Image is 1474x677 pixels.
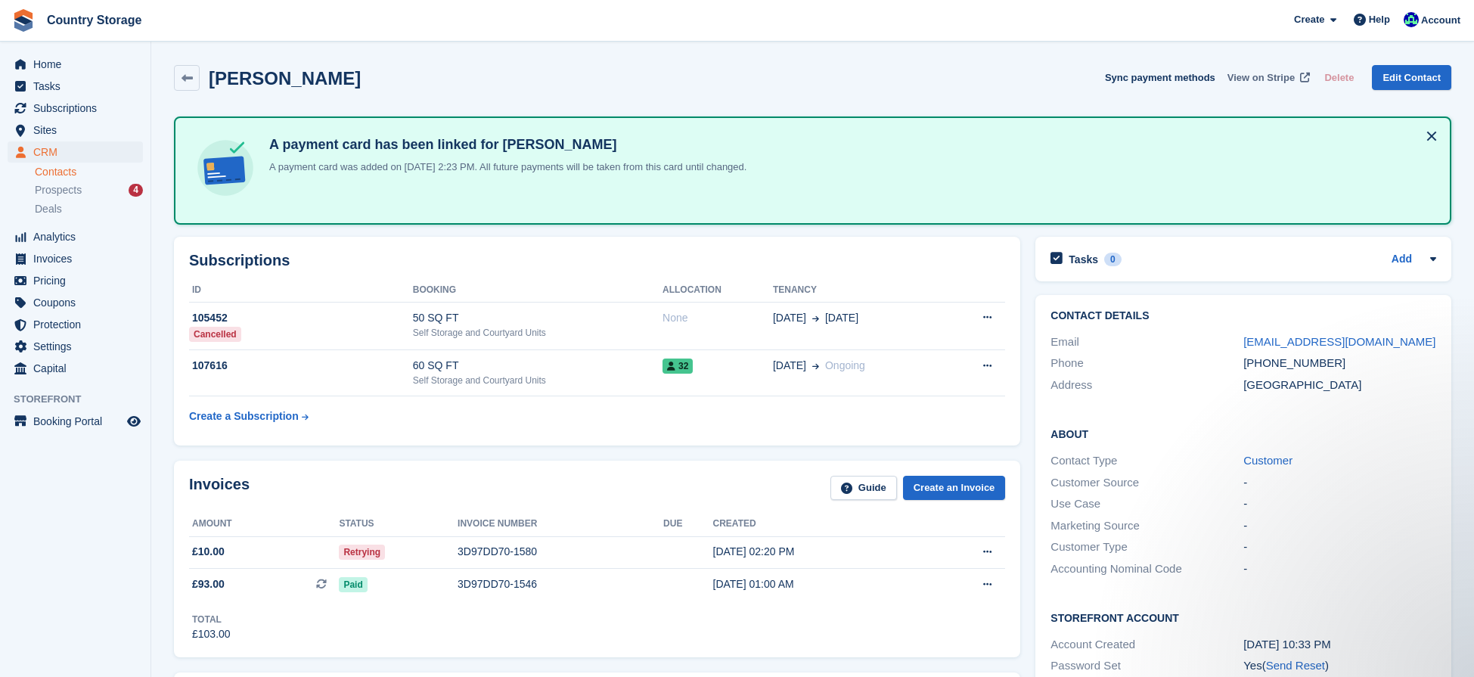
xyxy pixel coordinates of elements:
[339,512,458,536] th: Status
[1050,517,1243,535] div: Marketing Source
[263,136,746,154] h4: A payment card has been linked for [PERSON_NAME]
[8,292,143,313] a: menu
[458,576,663,592] div: 3D97DD70-1546
[663,278,773,303] th: Allocation
[192,576,225,592] span: £93.00
[1243,335,1435,348] a: [EMAIL_ADDRESS][DOMAIN_NAME]
[8,336,143,357] a: menu
[12,9,35,32] img: stora-icon-8386f47178a22dfd0bd8f6a31ec36ba5ce8667c1dd55bd0f319d3a0aa187defe.svg
[1105,65,1215,90] button: Sync payment methods
[1050,610,1436,625] h2: Storefront Account
[33,270,124,291] span: Pricing
[1404,12,1419,27] img: Alison Dalnas
[1266,659,1325,672] a: Send Reset
[189,512,339,536] th: Amount
[8,141,143,163] a: menu
[189,278,413,303] th: ID
[1243,539,1436,556] div: -
[1050,495,1243,513] div: Use Case
[1372,65,1451,90] a: Edit Contact
[33,358,124,379] span: Capital
[458,512,663,536] th: Invoice number
[1050,377,1243,394] div: Address
[194,136,257,200] img: card-linked-ebf98d0992dc2aeb22e95c0e3c79077019eb2392cfd83c6a337811c24bc77127.svg
[33,314,124,335] span: Protection
[33,411,124,432] span: Booking Portal
[8,98,143,119] a: menu
[129,184,143,197] div: 4
[458,544,663,560] div: 3D97DD70-1580
[8,358,143,379] a: menu
[8,120,143,141] a: menu
[413,326,663,340] div: Self Storage and Courtyard Units
[1050,561,1243,578] div: Accounting Nominal Code
[1421,13,1460,28] span: Account
[8,54,143,75] a: menu
[209,68,361,89] h2: [PERSON_NAME]
[773,358,806,374] span: [DATE]
[35,165,143,179] a: Contacts
[773,278,946,303] th: Tenancy
[8,76,143,97] a: menu
[1050,310,1436,322] h2: Contact Details
[1221,65,1313,90] a: View on Stripe
[830,476,897,501] a: Guide
[41,8,147,33] a: Country Storage
[339,577,367,592] span: Paid
[413,374,663,387] div: Self Storage and Courtyard Units
[1050,334,1243,351] div: Email
[189,310,413,326] div: 105452
[33,336,124,357] span: Settings
[713,512,924,536] th: Created
[33,120,124,141] span: Sites
[1104,253,1122,266] div: 0
[1050,355,1243,372] div: Phone
[1294,12,1324,27] span: Create
[663,310,773,326] div: None
[8,270,143,291] a: menu
[413,310,663,326] div: 50 SQ FT
[903,476,1006,501] a: Create an Invoice
[1243,636,1436,654] div: [DATE] 10:33 PM
[413,358,663,374] div: 60 SQ FT
[1050,452,1243,470] div: Contact Type
[14,392,151,407] span: Storefront
[1262,659,1329,672] span: ( )
[1069,253,1098,266] h2: Tasks
[1318,65,1360,90] button: Delete
[189,358,413,374] div: 107616
[189,402,309,430] a: Create a Subscription
[192,613,231,626] div: Total
[1243,517,1436,535] div: -
[1050,657,1243,675] div: Password Set
[189,327,241,342] div: Cancelled
[8,248,143,269] a: menu
[33,54,124,75] span: Home
[1050,636,1243,654] div: Account Created
[8,226,143,247] a: menu
[1243,377,1436,394] div: [GEOGRAPHIC_DATA]
[33,76,124,97] span: Tasks
[33,292,124,313] span: Coupons
[663,512,712,536] th: Due
[35,202,62,216] span: Deals
[189,408,299,424] div: Create a Subscription
[33,98,124,119] span: Subscriptions
[825,359,865,371] span: Ongoing
[35,182,143,198] a: Prospects 4
[1243,454,1292,467] a: Customer
[189,476,250,501] h2: Invoices
[825,310,858,326] span: [DATE]
[8,314,143,335] a: menu
[1243,495,1436,513] div: -
[192,544,225,560] span: £10.00
[713,544,924,560] div: [DATE] 02:20 PM
[8,411,143,432] a: menu
[1243,657,1436,675] div: Yes
[125,412,143,430] a: Preview store
[1243,474,1436,492] div: -
[1369,12,1390,27] span: Help
[189,252,1005,269] h2: Subscriptions
[413,278,663,303] th: Booking
[1392,251,1412,269] a: Add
